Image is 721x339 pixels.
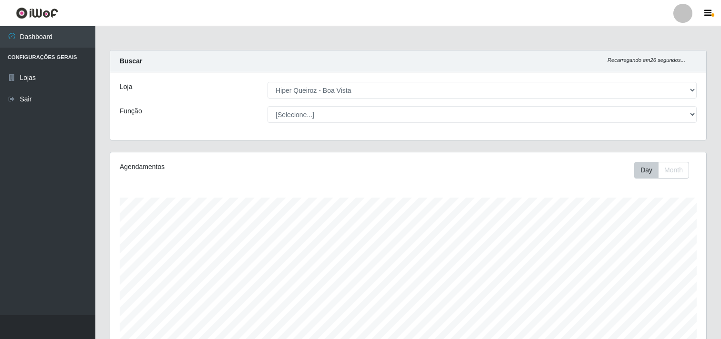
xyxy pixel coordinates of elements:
div: Agendamentos [120,162,352,172]
div: First group [634,162,689,179]
strong: Buscar [120,57,142,65]
div: Toolbar with button groups [634,162,697,179]
label: Loja [120,82,132,92]
i: Recarregando em 26 segundos... [608,57,685,63]
button: Day [634,162,659,179]
button: Month [658,162,689,179]
label: Função [120,106,142,116]
img: CoreUI Logo [16,7,58,19]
